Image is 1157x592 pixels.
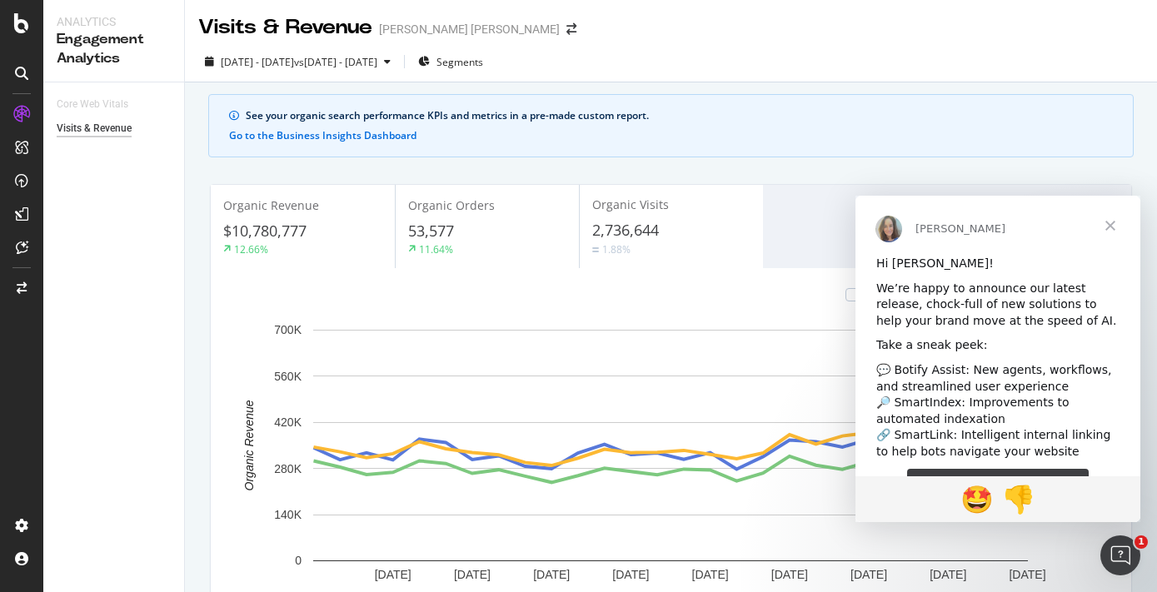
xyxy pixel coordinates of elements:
[379,21,560,37] div: [PERSON_NAME] [PERSON_NAME]
[57,120,172,137] a: Visits & Revenue
[221,55,294,69] span: [DATE] - [DATE]
[411,48,490,75] button: Segments
[566,23,576,35] div: arrow-right-arrow-left
[592,247,599,252] img: Equal
[436,55,483,69] span: Segments
[295,555,302,568] text: 0
[1009,568,1045,581] text: [DATE]
[533,568,570,581] text: [DATE]
[602,242,631,256] div: 1.88%
[612,568,649,581] text: [DATE]
[234,242,268,256] div: 12.66%
[229,130,416,142] button: Go to the Business Insights Dashboard
[408,221,454,241] span: 53,577
[408,197,495,213] span: Organic Orders
[57,120,132,137] div: Visits & Revenue
[1135,535,1148,549] span: 1
[930,568,966,581] text: [DATE]
[208,94,1134,157] div: info banner
[223,197,319,213] span: Organic Revenue
[242,400,256,491] text: Organic Revenue
[57,96,145,113] a: Core Web Vitals
[274,370,302,383] text: 560K
[57,13,171,30] div: Analytics
[771,568,808,581] text: [DATE]
[850,568,887,581] text: [DATE]
[198,48,397,75] button: [DATE] - [DATE]vs[DATE] - [DATE]
[294,55,377,69] span: vs [DATE] - [DATE]
[419,242,453,256] div: 11.64%
[198,13,372,42] div: Visits & Revenue
[375,568,411,581] text: [DATE]
[57,96,128,113] div: Core Web Vitals
[274,324,302,337] text: 700K
[592,197,669,212] span: Organic Visits
[223,221,307,241] span: $10,780,777
[57,30,171,68] div: Engagement Analytics
[274,415,302,429] text: 420K
[274,462,302,475] text: 280K
[1100,535,1140,575] iframe: Intercom live chat
[855,196,1140,522] iframe: Intercom live chat message
[592,220,659,240] span: 2,736,644
[692,568,729,581] text: [DATE]
[274,508,302,521] text: 140K
[246,108,1113,123] div: See your organic search performance KPIs and metrics in a pre-made custom report.
[454,568,491,581] text: [DATE]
